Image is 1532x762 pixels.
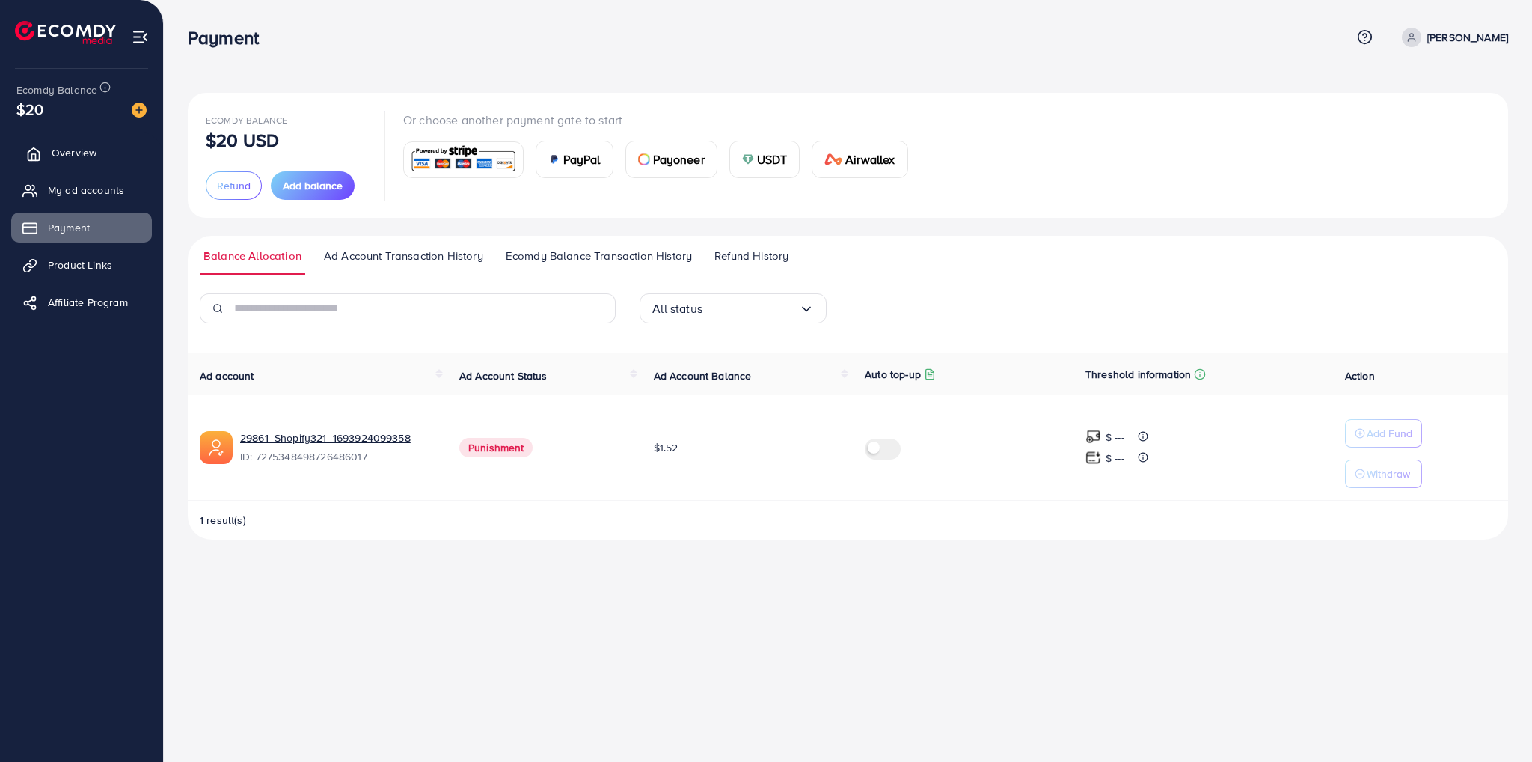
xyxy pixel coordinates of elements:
[1345,419,1422,448] button: Add Fund
[1085,450,1101,466] img: top-up amount
[11,175,152,205] a: My ad accounts
[702,297,799,320] input: Search for option
[52,145,96,160] span: Overview
[812,141,907,178] a: cardAirwallex
[1427,28,1508,46] p: [PERSON_NAME]
[506,248,692,264] span: Ecomdy Balance Transaction History
[1367,424,1412,442] p: Add Fund
[217,178,251,193] span: Refund
[824,153,842,165] img: card
[652,297,702,320] span: All status
[203,248,301,264] span: Balance Allocation
[324,248,483,264] span: Ad Account Transaction History
[200,368,254,383] span: Ad account
[240,430,435,465] div: <span class='underline'>29861_Shopify321_1693924099358</span></br>7275348498726486017
[132,28,149,46] img: menu
[1085,429,1101,445] img: top-up amount
[742,153,754,165] img: card
[206,171,262,200] button: Refund
[1345,368,1375,383] span: Action
[1106,428,1124,446] p: $ ---
[536,141,613,178] a: cardPayPal
[283,178,343,193] span: Add balance
[240,449,435,464] span: ID: 7275348498726486017
[48,257,112,272] span: Product Links
[11,213,152,243] a: Payment
[729,141,800,178] a: cardUSDT
[653,150,705,168] span: Payoneer
[865,365,921,383] p: Auto top-up
[625,141,717,178] a: cardPayoneer
[1345,460,1422,488] button: Withdraw
[548,153,560,165] img: card
[403,141,524,178] a: card
[408,144,518,176] img: card
[1396,28,1508,47] a: [PERSON_NAME]
[11,287,152,317] a: Affiliate Program
[654,440,678,455] span: $1.52
[132,103,147,118] img: image
[48,183,124,198] span: My ad accounts
[459,368,548,383] span: Ad Account Status
[200,431,233,464] img: ic-ads-acc.e4c84228.svg
[654,368,752,383] span: Ad Account Balance
[48,220,90,235] span: Payment
[757,150,788,168] span: USDT
[638,153,650,165] img: card
[200,513,246,528] span: 1 result(s)
[403,111,920,129] p: Or choose another payment gate to start
[15,21,116,44] img: logo
[11,250,152,280] a: Product Links
[1106,449,1124,467] p: $ ---
[1468,695,1521,751] iframe: Chat
[1367,465,1410,483] p: Withdraw
[48,295,128,310] span: Affiliate Program
[845,150,895,168] span: Airwallex
[714,248,788,264] span: Refund History
[11,138,152,168] a: Overview
[240,430,411,445] a: 29861_Shopify321_1693924099358
[640,293,827,323] div: Search for option
[563,150,601,168] span: PayPal
[16,98,43,120] span: $20
[271,171,355,200] button: Add balance
[459,438,533,457] span: Punishment
[206,114,287,127] span: Ecomdy Balance
[188,27,271,49] h3: Payment
[1085,365,1191,383] p: Threshold information
[206,131,279,149] p: $20 USD
[16,82,97,97] span: Ecomdy Balance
